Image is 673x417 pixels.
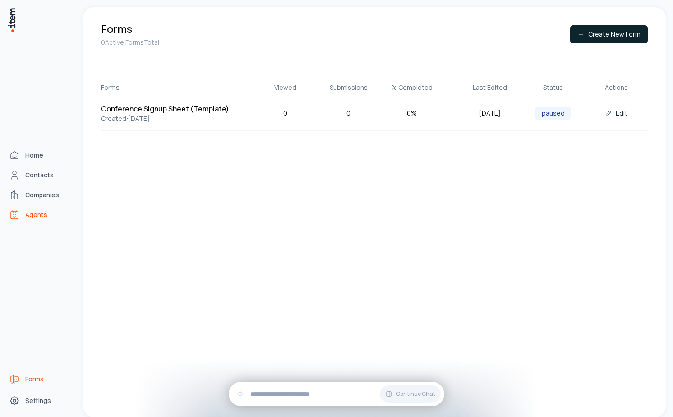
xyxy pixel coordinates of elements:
a: Forms [5,370,74,388]
button: Continue Chat [380,385,441,403]
div: Last Edited [458,83,521,92]
div: Status [521,83,585,92]
span: Contacts [25,171,54,180]
span: Agents [25,210,47,219]
span: Home [25,151,43,160]
h1: Forms [101,22,159,36]
p: Created: [DATE] [101,114,239,123]
span: Settings [25,396,51,405]
button: Edit [598,104,635,122]
span: Continue Chat [396,390,435,398]
div: 0 % [380,108,443,118]
img: Item Brain Logo [7,7,16,33]
div: 0 [254,108,317,118]
h5: Conference Signup Sheet (Template) [101,103,239,114]
div: Viewed [254,83,317,92]
a: Agents [5,206,74,224]
div: paused [535,107,571,120]
span: Companies [25,190,59,199]
span: Forms [25,375,44,384]
a: Home [5,146,74,164]
div: [DATE] [458,108,521,118]
div: Submissions [317,83,380,92]
div: % Completed [380,83,443,92]
a: Companies [5,186,74,204]
div: Actions [585,83,648,92]
a: Contacts [5,166,74,184]
div: 0 [317,108,380,118]
button: Create New Form [570,25,648,43]
p: 0 Active Forms Total [101,38,159,47]
div: Continue Chat [229,382,444,406]
div: Forms [101,83,239,92]
a: Settings [5,392,74,410]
